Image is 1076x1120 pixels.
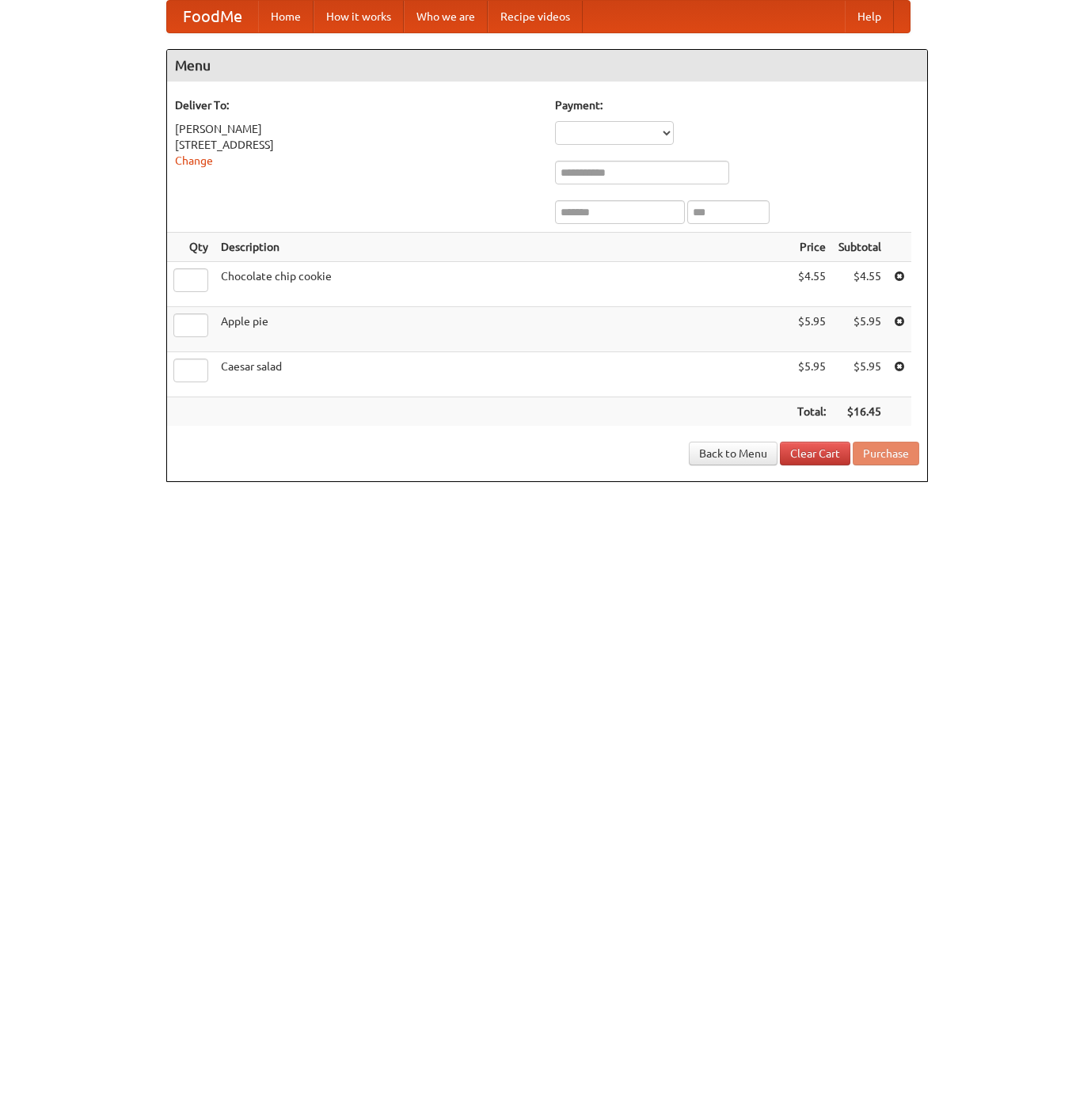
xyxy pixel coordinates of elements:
[845,1,894,32] a: Help
[404,1,488,32] a: Who we are
[175,121,539,137] div: [PERSON_NAME]
[314,1,404,32] a: How it works
[832,307,888,352] td: $5.95
[175,154,213,167] a: Change
[780,442,850,465] a: Clear Cart
[215,262,791,307] td: Chocolate chip cookie
[689,442,778,465] a: Back to Menu
[215,307,791,352] td: Apple pie
[167,233,215,262] th: Qty
[832,352,888,397] td: $5.95
[791,307,832,352] td: $5.95
[791,262,832,307] td: $4.55
[175,97,539,113] h5: Deliver To:
[832,233,888,262] th: Subtotal
[791,397,832,427] th: Total:
[167,1,258,32] a: FoodMe
[215,233,791,262] th: Description
[488,1,583,32] a: Recipe videos
[791,233,832,262] th: Price
[167,50,927,82] h4: Menu
[832,397,888,427] th: $16.45
[258,1,314,32] a: Home
[853,442,919,465] button: Purchase
[175,137,539,153] div: [STREET_ADDRESS]
[215,352,791,397] td: Caesar salad
[555,97,919,113] h5: Payment:
[791,352,832,397] td: $5.95
[832,262,888,307] td: $4.55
